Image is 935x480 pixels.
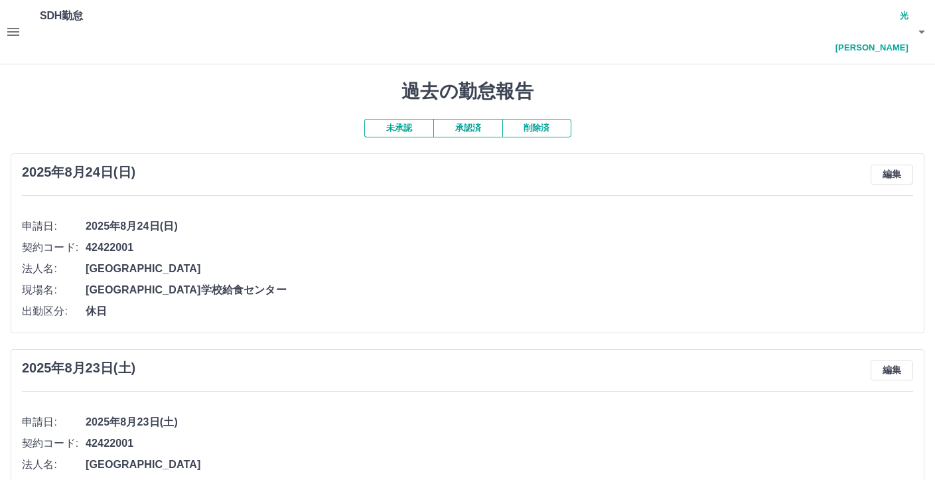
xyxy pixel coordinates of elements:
span: 42422001 [86,240,913,256]
button: 未承認 [364,119,433,137]
button: 承認済 [433,119,502,137]
button: 編集 [871,360,913,380]
span: 申請日: [22,218,86,234]
span: [GEOGRAPHIC_DATA] [86,457,913,473]
h1: 過去の勤怠報告 [11,80,924,103]
span: [GEOGRAPHIC_DATA]学校給食センター [86,282,913,298]
span: 法人名: [22,457,86,473]
span: 42422001 [86,436,913,451]
h3: 2025年8月23日(土) [22,360,135,376]
span: [GEOGRAPHIC_DATA] [86,261,913,277]
span: 2025年8月24日(日) [86,218,913,234]
span: 現場名: [22,282,86,298]
span: 法人名: [22,261,86,277]
span: 出勤区分: [22,303,86,319]
span: 申請日: [22,414,86,430]
span: 2025年8月23日(土) [86,414,913,430]
span: 休日 [86,303,913,319]
span: 契約コード: [22,240,86,256]
button: 削除済 [502,119,571,137]
h3: 2025年8月24日(日) [22,165,135,180]
button: 編集 [871,165,913,185]
span: 契約コード: [22,436,86,451]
